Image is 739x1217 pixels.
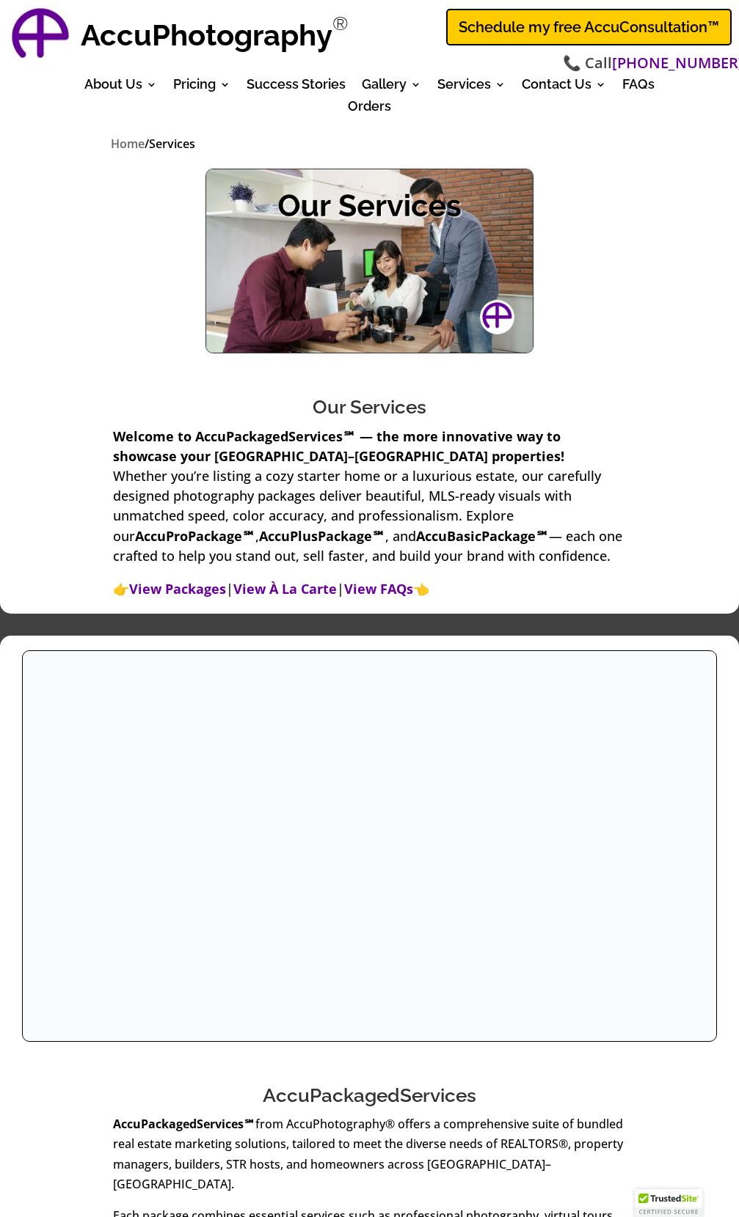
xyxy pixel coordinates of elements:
a: AccuPhotography Logo - Professional Real Estate Photography and Media Services in Dallas, Texas [7,4,73,70]
a: Success Stories [247,79,346,95]
a: About Us [84,79,157,95]
a: Contact Us [522,79,606,95]
a: View À La Carte [233,580,337,599]
a: Schedule my free AccuConsultation™ [446,9,732,45]
img: Our Services - Real Estate Photography Services At Accuphotography [206,169,532,353]
a: Gallery [362,79,421,95]
h3: AccuPackagedServices for Real Estate Marketing [22,1051,717,1058]
p: 👉 | | 👈 [113,579,627,599]
p: from AccuPhotography® offers a comprehensive suite of bundled real estate marketing solutions, ta... [113,1114,627,1206]
a: FAQs [622,79,655,95]
h3: Our Services - Real Estate Photography Services at AccuPhotography [37,362,702,369]
sup: Registered Trademark [332,12,349,34]
p: Whether you’re listing a cozy starter home or a luxurious estate, our carefully designed photogra... [113,427,627,579]
nav: breadcrumbs [111,134,629,154]
img: AccuPhotography [7,4,73,70]
strong: AccuProPackage℠ [135,527,255,545]
a: Services [437,79,506,95]
span: Our Services [313,396,426,418]
a: AccuPackagedServices [263,1084,476,1106]
div: TrustedSite Certified [635,1189,702,1217]
strong: Welcome to AccuPackagedServices℠ — the more innovative way to showcase your [GEOGRAPHIC_DATA]–[GE... [113,427,564,465]
span: / [145,136,149,152]
strong: AccuBasicPackage℠ [416,527,549,545]
a: Orders [348,101,391,117]
img: Accupackagedservices For Real Estate Marketing [23,651,716,1041]
span: Services [149,136,195,152]
strong: AccuPhotography [81,18,332,52]
strong: AccuPlusPackage℠ [259,527,385,545]
a: View FAQs [344,580,413,599]
a: View Packages [129,580,226,599]
strong: AccuPackagedServices℠ [113,1116,255,1132]
a: Home [111,136,145,153]
a: Pricing [173,79,230,95]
